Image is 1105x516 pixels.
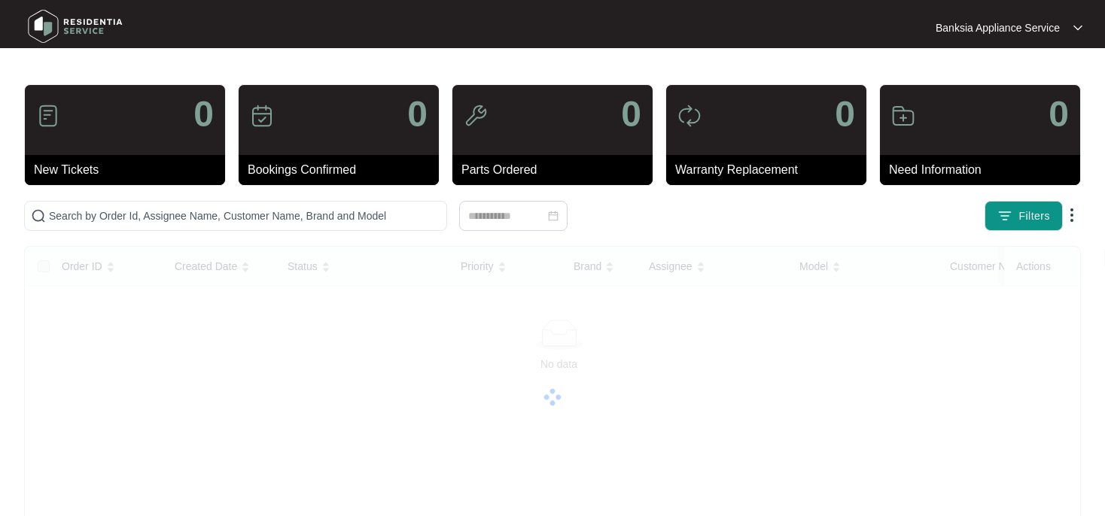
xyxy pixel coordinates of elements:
[407,96,428,132] p: 0
[891,104,915,128] img: icon
[1073,24,1082,32] img: dropdown arrow
[835,96,855,132] p: 0
[36,104,60,128] img: icon
[34,161,225,179] p: New Tickets
[31,208,46,223] img: search-icon
[1018,208,1050,224] span: Filters
[464,104,488,128] img: icon
[248,161,439,179] p: Bookings Confirmed
[985,201,1063,231] button: filter iconFilters
[997,208,1012,223] img: filter icon
[23,4,128,49] img: residentia service logo
[936,20,1060,35] p: Banksia Appliance Service
[677,104,702,128] img: icon
[461,161,653,179] p: Parts Ordered
[49,208,440,224] input: Search by Order Id, Assignee Name, Customer Name, Brand and Model
[889,161,1080,179] p: Need Information
[675,161,866,179] p: Warranty Replacement
[1049,96,1069,132] p: 0
[621,96,641,132] p: 0
[1063,206,1081,224] img: dropdown arrow
[193,96,214,132] p: 0
[250,104,274,128] img: icon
